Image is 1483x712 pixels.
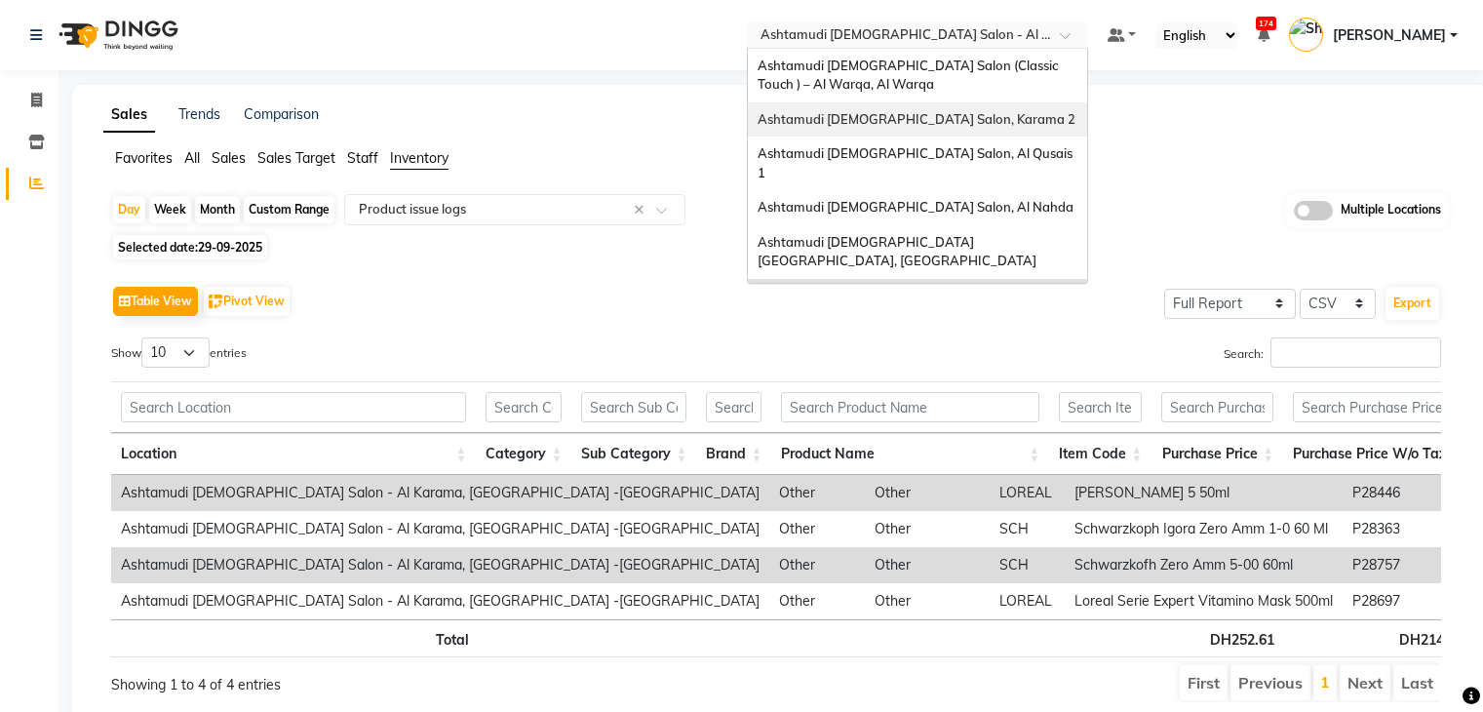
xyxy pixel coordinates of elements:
[198,240,262,255] span: 29-09-2025
[1153,619,1285,657] th: DH252.61
[244,105,319,123] a: Comparison
[865,583,990,619] td: Other
[113,196,145,223] div: Day
[1343,583,1445,619] td: P28697
[390,149,449,167] span: Inventory
[204,287,290,316] button: Pivot View
[990,511,1065,547] td: SCH
[1293,392,1463,422] input: Search Purchase Price W/o Tax
[121,392,466,422] input: Search Location
[149,196,191,223] div: Week
[1161,392,1273,422] input: Search Purchase Price
[1320,672,1330,692] a: 1
[111,475,769,511] td: Ashtamudi [DEMOGRAPHIC_DATA] Salon - Al Karama, [GEOGRAPHIC_DATA] -[GEOGRAPHIC_DATA]
[115,149,173,167] span: Favorites
[184,149,200,167] span: All
[781,392,1039,422] input: Search Product Name
[990,547,1065,583] td: SCH
[1065,547,1343,583] td: Schwarzkofh Zero Amm 5-00 60ml
[865,547,990,583] td: Other
[111,337,247,368] label: Show entries
[1258,26,1269,44] a: 174
[103,98,155,133] a: Sales
[113,287,198,316] button: Table View
[111,663,648,695] div: Showing 1 to 4 of 4 entries
[706,392,761,422] input: Search Brand
[1065,511,1343,547] td: Schwarzkoph Igora Zero Amm 1-0 60 Ml
[769,475,865,511] td: Other
[111,511,769,547] td: Ashtamudi [DEMOGRAPHIC_DATA] Salon - Al Karama, [GEOGRAPHIC_DATA] -[GEOGRAPHIC_DATA]
[769,547,865,583] td: Other
[990,475,1065,511] td: LOREAL
[1256,17,1276,30] span: 174
[1343,511,1445,547] td: P28363
[1270,337,1441,368] input: Search:
[769,511,865,547] td: Other
[1224,337,1441,368] label: Search:
[476,433,571,475] th: Category: activate to sort column ascending
[581,392,686,422] input: Search Sub Category
[758,199,1073,215] span: Ashtamudi [DEMOGRAPHIC_DATA] Salon, Al Nahda
[1343,475,1445,511] td: P28446
[1289,18,1323,52] img: Shilpa Anil
[1049,433,1151,475] th: Item Code: activate to sort column ascending
[209,295,223,309] img: pivot.png
[347,149,378,167] span: Staff
[111,619,479,657] th: Total
[758,234,1036,269] span: Ashtamudi [DEMOGRAPHIC_DATA] [GEOGRAPHIC_DATA], [GEOGRAPHIC_DATA]
[1341,201,1441,220] span: Multiple Locations
[1343,547,1445,583] td: P28757
[111,547,769,583] td: Ashtamudi [DEMOGRAPHIC_DATA] Salon - Al Karama, [GEOGRAPHIC_DATA] -[GEOGRAPHIC_DATA]
[771,433,1049,475] th: Product Name: activate to sort column ascending
[696,433,771,475] th: Brand: activate to sort column ascending
[141,337,210,368] select: Showentries
[1065,583,1343,619] td: Loreal Serie Expert Vitamino Mask 500ml
[747,48,1088,284] ng-dropdown-panel: Options list
[50,8,183,62] img: logo
[769,583,865,619] td: Other
[634,200,650,220] span: Clear all
[1385,287,1439,320] button: Export
[1333,25,1446,46] span: [PERSON_NAME]
[1283,433,1472,475] th: Purchase Price W/o Tax: activate to sort column ascending
[486,392,562,422] input: Search Category
[865,511,990,547] td: Other
[1151,433,1283,475] th: Purchase Price: activate to sort column ascending
[111,583,769,619] td: Ashtamudi [DEMOGRAPHIC_DATA] Salon - Al Karama, [GEOGRAPHIC_DATA] -[GEOGRAPHIC_DATA]
[758,111,1075,127] span: Ashtamudi [DEMOGRAPHIC_DATA] Salon, Karama 2
[113,235,267,259] span: Selected date:
[865,475,990,511] td: Other
[758,58,1061,93] span: Ashtamudi [DEMOGRAPHIC_DATA] Salon (Classic Touch ) – Al Warqa, Al Warqa
[195,196,240,223] div: Month
[257,149,335,167] span: Sales Target
[1059,392,1142,422] input: Search Item Code
[178,105,220,123] a: Trends
[1065,475,1343,511] td: [PERSON_NAME] 5 50ml
[212,149,246,167] span: Sales
[758,145,1075,180] span: Ashtamudi [DEMOGRAPHIC_DATA] Salon, Al Qusais 1
[571,433,696,475] th: Sub Category: activate to sort column ascending
[244,196,334,223] div: Custom Range
[111,433,476,475] th: Location: activate to sort column ascending
[1284,619,1472,657] th: DH214.08
[990,583,1065,619] td: LOREAL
